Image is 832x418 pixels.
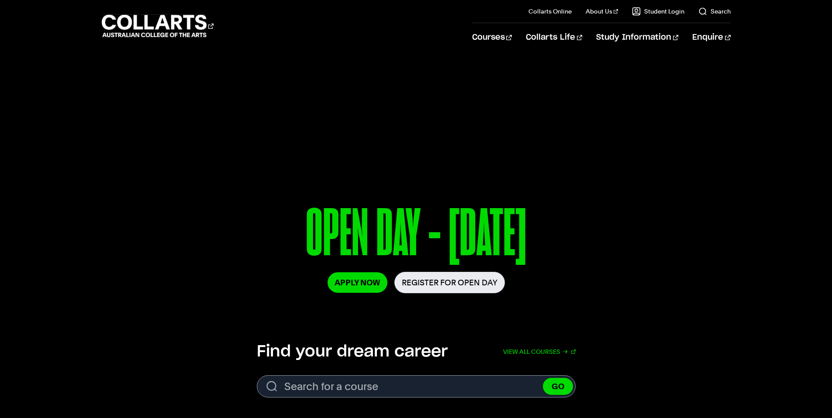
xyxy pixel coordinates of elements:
a: Enquire [692,23,730,52]
a: Search [698,7,731,16]
a: Study Information [596,23,678,52]
a: Apply Now [328,272,387,293]
a: Collarts Online [528,7,572,16]
a: About Us [586,7,618,16]
h2: Find your dream career [257,342,448,361]
form: Search [257,375,576,397]
a: View all courses [503,342,576,361]
div: Go to homepage [102,14,214,38]
a: Register for Open Day [394,272,505,293]
a: Collarts Life [526,23,582,52]
input: Search for a course [257,375,576,397]
p: OPEN DAY - [DATE] [172,200,659,272]
a: Courses [472,23,512,52]
a: Student Login [632,7,684,16]
button: GO [543,378,573,395]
